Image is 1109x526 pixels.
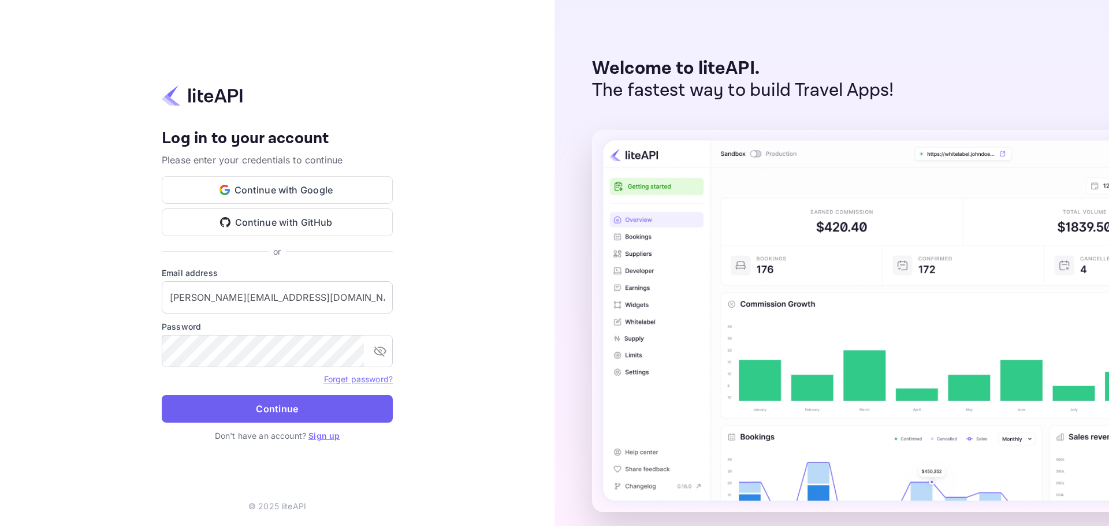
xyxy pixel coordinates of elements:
a: Forget password? [324,374,393,384]
button: Continue with GitHub [162,208,393,236]
p: The fastest way to build Travel Apps! [592,80,894,102]
label: Password [162,320,393,333]
p: Don't have an account? [162,430,393,442]
a: Sign up [308,431,340,441]
h4: Log in to your account [162,129,393,149]
img: liteapi [162,84,243,107]
p: Please enter your credentials to continue [162,153,393,167]
input: Enter your email address [162,281,393,314]
label: Email address [162,267,393,279]
button: toggle password visibility [369,340,392,363]
button: Continue [162,395,393,423]
a: Forget password? [324,373,393,385]
button: Continue with Google [162,176,393,204]
p: or [273,245,281,258]
p: © 2025 liteAPI [248,500,306,512]
p: Welcome to liteAPI. [592,58,894,80]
